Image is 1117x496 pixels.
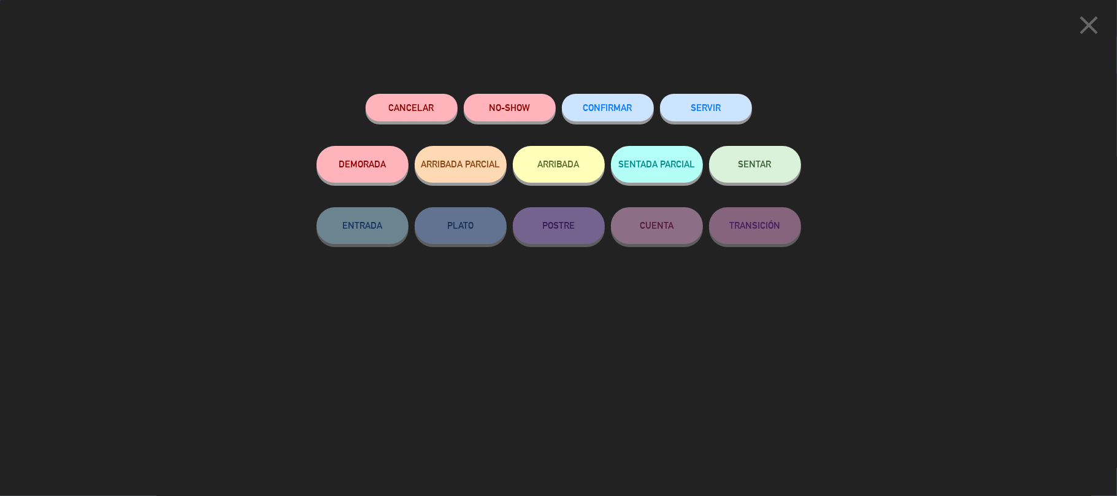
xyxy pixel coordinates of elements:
[421,159,500,169] span: ARRIBADA PARCIAL
[366,94,458,121] button: Cancelar
[562,94,654,121] button: CONFIRMAR
[739,159,772,169] span: SENTAR
[415,207,507,244] button: PLATO
[415,146,507,183] button: ARRIBADA PARCIAL
[660,94,752,121] button: SERVIR
[1073,10,1104,40] i: close
[1070,9,1108,45] button: close
[709,146,801,183] button: SENTAR
[709,207,801,244] button: TRANSICIÓN
[513,146,605,183] button: ARRIBADA
[464,94,556,121] button: NO-SHOW
[611,207,703,244] button: CUENTA
[513,207,605,244] button: POSTRE
[317,207,409,244] button: ENTRADA
[583,102,632,113] span: CONFIRMAR
[611,146,703,183] button: SENTADA PARCIAL
[317,146,409,183] button: DEMORADA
